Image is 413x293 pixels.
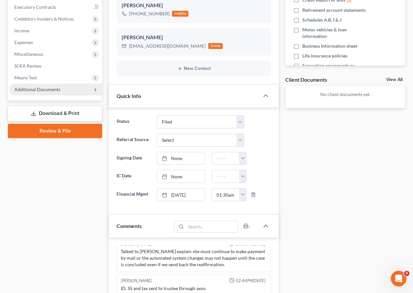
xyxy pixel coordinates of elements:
a: View All [386,77,403,82]
span: 6 [404,271,409,276]
span: Comments [117,223,142,229]
div: [PERSON_NAME] [122,34,266,41]
span: Additional Documents [14,87,60,92]
a: Executory Contracts [9,1,102,13]
div: Talked to [PERSON_NAME] explain she must continue to make payment by mail or the automated system... [121,248,267,268]
div: ID, SS and tax sent to trustee through axos. [121,285,267,292]
label: Status [113,115,153,128]
button: New Contact [122,66,266,71]
span: SOFA Review [14,63,41,69]
a: None [157,170,205,183]
input: -- : -- [212,170,239,183]
p: No client documents yet. [291,91,400,98]
span: Executory Contracts [14,4,56,10]
span: Business Information sheet [302,43,357,49]
label: Signing Date [113,152,153,165]
div: Client Documents [285,76,327,83]
div: home [208,43,223,49]
span: Income [14,28,29,33]
a: None [157,152,205,165]
span: Separation agreements or decrees of divorces [302,62,370,75]
div: [EMAIL_ADDRESS][DOMAIN_NAME] [129,43,206,49]
input: Search... [186,221,238,232]
span: Life insurance policies [302,53,347,59]
span: 02:44PM[DATE] [236,278,265,284]
input: -- : -- [212,188,239,201]
span: Codebtors Insiders & Notices [14,16,74,22]
input: -- : -- [212,152,239,165]
span: Retirement account statements [302,7,366,13]
label: Financial Mgmt [113,188,153,201]
span: Schedules A,B, I & J [302,17,342,23]
a: [DATE] [157,188,205,201]
a: SOFA Review [9,60,102,72]
span: Quick Info [117,93,141,99]
iframe: Intercom live chat [391,271,406,286]
span: Miscellaneous [14,51,43,57]
div: [PHONE_NUMBER] [129,10,169,17]
span: Expenses [14,40,33,45]
a: Review & File [8,124,102,138]
a: Download & Print [8,106,102,121]
span: Motor vehicles & loan information [302,26,370,40]
label: IC Date [113,170,153,183]
div: mobile [172,11,188,17]
div: [PERSON_NAME] [122,2,266,9]
label: Referral Source [113,134,153,147]
span: Means Test [14,75,37,80]
div: [PERSON_NAME] [121,278,152,284]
